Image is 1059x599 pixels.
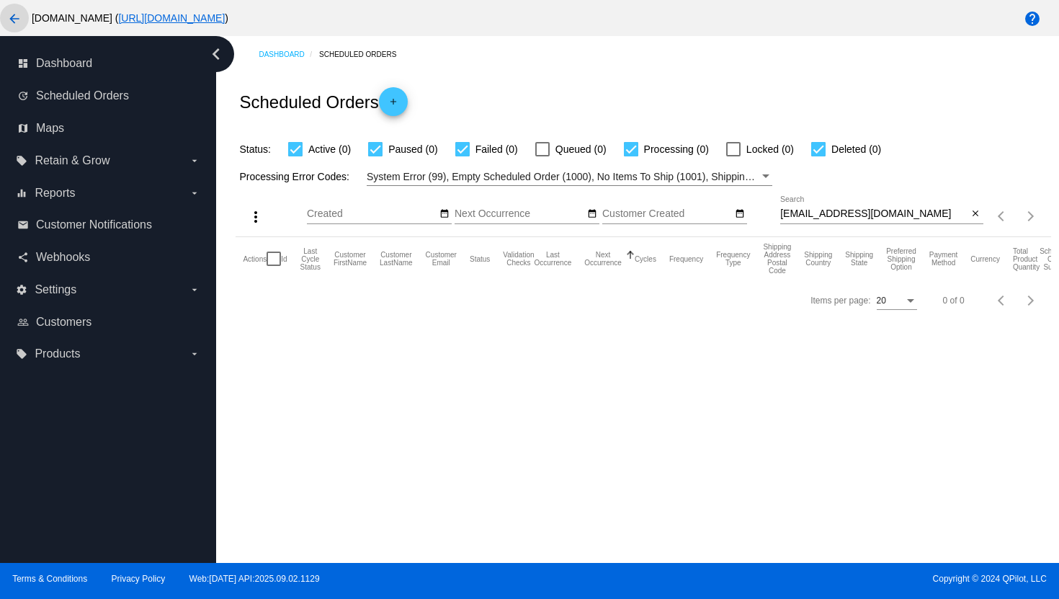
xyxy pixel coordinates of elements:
button: Change sorting for LastProcessingCycleId [300,247,321,271]
button: Change sorting for PreferredShippingOption [886,247,916,271]
input: Customer Created [602,208,732,220]
mat-icon: date_range [439,208,450,220]
i: local_offer [16,348,27,360]
a: Scheduled Orders [319,43,409,66]
button: Change sorting for LastOccurrenceUtc [535,251,572,267]
button: Next page [1016,286,1045,315]
button: Clear [968,207,983,222]
span: Reports [35,187,75,200]
button: Change sorting for PaymentMethod.Type [929,251,957,267]
a: dashboard Dashboard [17,52,200,75]
span: Webhooks [36,251,90,264]
i: dashboard [17,58,29,69]
mat-header-cell: Actions [243,237,267,280]
span: Scheduled Orders [36,89,129,102]
span: 20 [877,296,886,306]
a: Privacy Policy [112,574,166,584]
button: Change sorting for CustomerFirstName [334,251,367,267]
span: Dashboard [36,57,92,70]
i: chevron_left [205,43,228,66]
a: email Customer Notifications [17,213,200,236]
a: Terms & Conditions [12,574,87,584]
span: Failed (0) [475,141,518,158]
span: Retain & Grow [35,154,110,167]
span: Settings [35,283,76,296]
button: Change sorting for ShippingPostcode [763,243,791,275]
i: arrow_drop_down [189,284,200,296]
span: Active (0) [308,141,351,158]
mat-select: Items per page: [877,296,917,306]
a: share Webhooks [17,246,200,269]
button: Change sorting for ShippingState [845,251,873,267]
i: update [17,90,29,102]
span: Queued (0) [555,141,607,158]
a: people_outline Customers [17,311,200,334]
a: update Scheduled Orders [17,84,200,107]
i: share [17,252,29,263]
mat-icon: arrow_back [6,10,23,27]
button: Change sorting for NextOccurrenceUtc [584,251,622,267]
button: Change sorting for FrequencyType [716,251,750,267]
button: Change sorting for Id [281,254,287,263]
mat-icon: date_range [735,208,745,220]
button: Change sorting for Frequency [669,254,703,263]
mat-icon: close [970,208,980,220]
span: Products [35,347,80,360]
i: settings [16,284,27,296]
a: Dashboard [259,43,319,66]
button: Previous page [988,286,1016,315]
button: Change sorting for CurrencyIso [970,254,1000,263]
a: [URL][DOMAIN_NAME] [118,12,225,24]
span: Copyright © 2024 QPilot, LLC [542,574,1047,584]
span: Locked (0) [746,141,794,158]
mat-header-cell: Total Product Quantity [1013,237,1040,280]
i: arrow_drop_down [189,155,200,167]
div: Items per page: [810,296,870,306]
i: arrow_drop_down [189,348,200,360]
span: Processing (0) [644,141,709,158]
span: Customers [36,316,91,329]
button: Previous page [988,202,1016,231]
button: Change sorting for CustomerLastName [380,251,413,267]
a: map Maps [17,117,200,140]
i: map [17,123,29,134]
i: arrow_drop_down [189,187,200,199]
button: Change sorting for Cycles [635,254,656,263]
i: people_outline [17,316,29,328]
span: [DOMAIN_NAME] ( ) [32,12,228,24]
div: 0 of 0 [943,296,965,306]
input: Next Occurrence [455,208,584,220]
button: Change sorting for CustomerEmail [426,251,457,267]
input: Search [780,208,968,220]
mat-icon: date_range [587,208,597,220]
i: local_offer [16,155,27,167]
span: Maps [36,122,64,135]
mat-icon: add [385,97,402,114]
mat-header-cell: Validation Checks [503,237,534,280]
i: equalizer [16,187,27,199]
button: Next page [1016,202,1045,231]
mat-icon: more_vert [247,208,264,226]
button: Change sorting for ShippingCountry [804,251,832,267]
span: Paused (0) [388,141,437,158]
a: Web:[DATE] API:2025.09.02.1129 [189,574,320,584]
button: Change sorting for Status [470,254,490,263]
mat-icon: help [1024,10,1041,27]
span: Customer Notifications [36,218,152,231]
span: Deleted (0) [831,141,881,158]
span: Processing Error Codes: [239,171,349,182]
span: Status: [239,143,271,155]
mat-select: Filter by Processing Error Codes [367,168,772,186]
i: email [17,219,29,231]
input: Created [307,208,437,220]
h2: Scheduled Orders [239,87,407,116]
